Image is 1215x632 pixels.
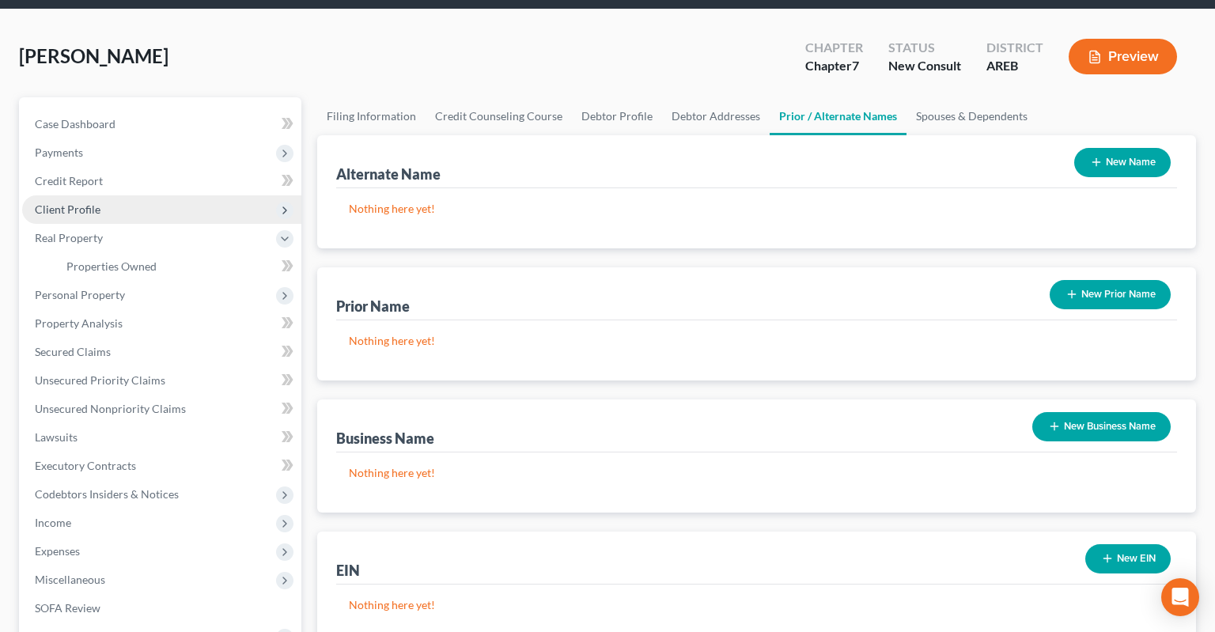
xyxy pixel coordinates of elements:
a: SOFA Review [22,594,301,623]
a: Filing Information [317,97,426,135]
span: Secured Claims [35,345,111,358]
a: Credit Counseling Course [426,97,572,135]
div: Prior Name [336,297,410,316]
span: Codebtors Insiders & Notices [35,487,179,501]
span: Real Property [35,231,103,244]
div: New Consult [888,57,961,75]
div: Chapter [805,39,863,57]
a: Debtor Profile [572,97,662,135]
span: Client Profile [35,202,100,216]
a: Executory Contracts [22,452,301,480]
a: Prior / Alternate Names [770,97,907,135]
p: Nothing here yet! [349,201,1164,217]
span: Lawsuits [35,430,78,444]
span: Personal Property [35,288,125,301]
a: Property Analysis [22,309,301,338]
div: AREB [986,57,1043,75]
a: Spouses & Dependents [907,97,1037,135]
div: Chapter [805,57,863,75]
span: Payments [35,146,83,159]
div: Status [888,39,961,57]
a: Lawsuits [22,423,301,452]
span: Executory Contracts [35,459,136,472]
span: Unsecured Priority Claims [35,373,165,387]
a: Case Dashboard [22,110,301,138]
span: Property Analysis [35,316,123,330]
a: Unsecured Priority Claims [22,366,301,395]
span: Income [35,516,71,529]
button: New Prior Name [1050,280,1171,309]
p: Nothing here yet! [349,333,1164,349]
button: New Name [1074,148,1171,177]
a: Debtor Addresses [662,97,770,135]
span: Unsecured Nonpriority Claims [35,402,186,415]
span: Miscellaneous [35,573,105,586]
span: Properties Owned [66,259,157,273]
div: EIN [336,561,360,580]
button: New Business Name [1032,412,1171,441]
a: Unsecured Nonpriority Claims [22,395,301,423]
p: Nothing here yet! [349,597,1164,613]
button: Preview [1069,39,1177,74]
div: Alternate Name [336,165,441,184]
div: District [986,39,1043,57]
span: SOFA Review [35,601,100,615]
button: New EIN [1085,544,1171,573]
div: Open Intercom Messenger [1161,578,1199,616]
span: Credit Report [35,174,103,187]
span: Case Dashboard [35,117,115,131]
p: Nothing here yet! [349,465,1164,481]
a: Properties Owned [54,252,301,281]
a: Credit Report [22,167,301,195]
a: Secured Claims [22,338,301,366]
span: [PERSON_NAME] [19,44,168,67]
div: Business Name [336,429,434,448]
span: Expenses [35,544,80,558]
span: 7 [852,58,859,73]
